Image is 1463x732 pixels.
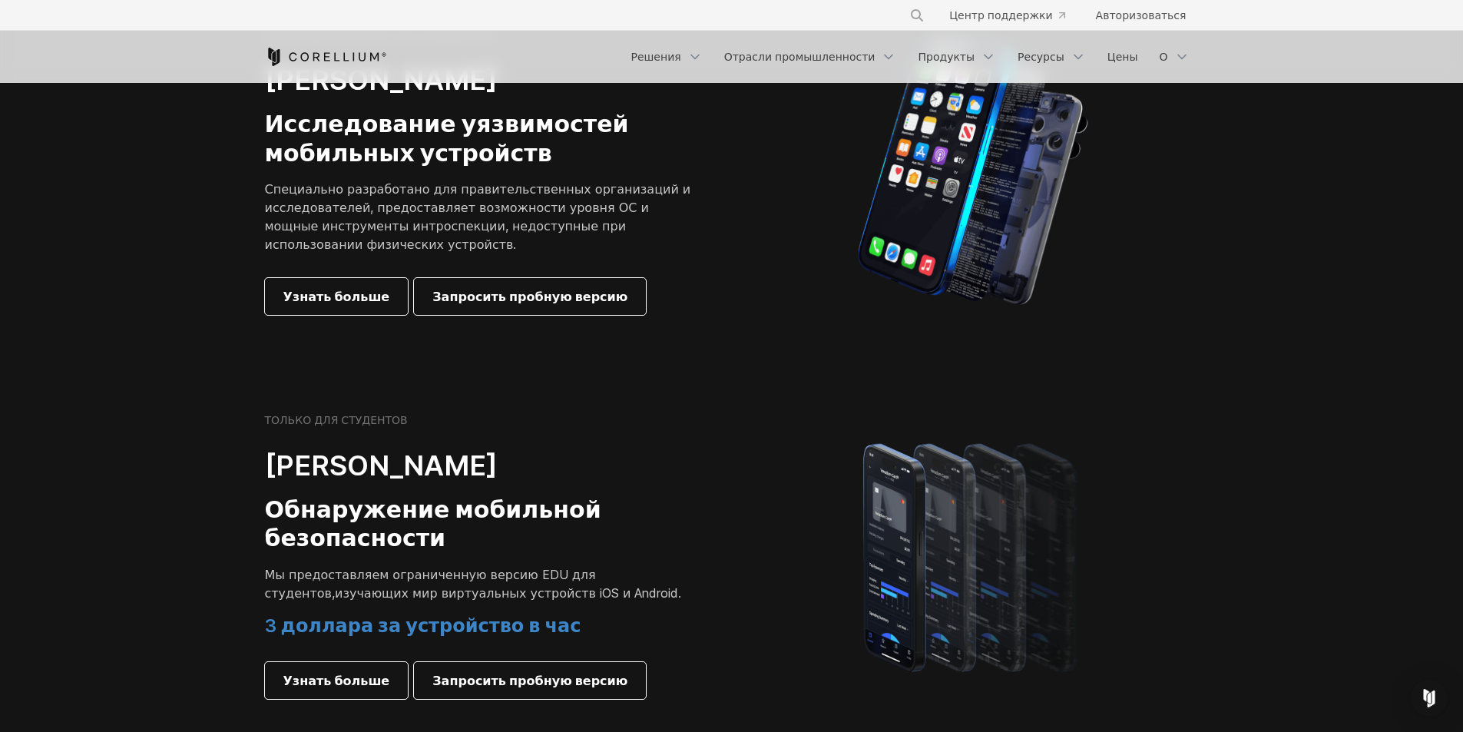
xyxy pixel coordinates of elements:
[1159,50,1167,63] font: О
[622,43,1199,71] div: Меню навигации
[1411,680,1448,717] div: Open Intercom Messenger
[265,48,387,66] a: Кореллиум Дом
[1096,8,1187,22] font: Авторизоваться
[265,662,409,699] a: Узнать больше
[432,673,627,688] font: Запросить пробную версию
[265,614,581,637] font: 3 доллара за устройство в час
[335,585,681,601] font: изучающих мир виртуальных устройств iOS и Android.
[265,278,409,315] a: Узнать больше
[631,50,681,63] font: Решения
[1018,50,1064,63] font: Ресурсы
[432,289,627,304] font: Запросить пробную версию
[283,673,390,688] font: Узнать больше
[1107,50,1138,63] font: Цены
[265,110,629,167] font: Исследование уязвимостей мобильных устройств
[949,8,1052,22] font: Центр поддержки
[265,449,498,482] font: [PERSON_NAME]
[265,413,408,426] font: ТОЛЬКО ДЛЯ СТУДЕНТОВ
[414,662,646,699] a: Запросить пробную версию
[265,181,691,252] font: Специально разработано для правительственных организаций и исследователей, предоставляет возможно...
[918,50,975,63] font: Продукты
[283,289,390,304] font: Узнать больше
[265,495,601,552] font: Обнаружение мобильной безопасности
[903,2,931,29] button: Поиск
[832,422,1113,691] img: Линейка из четырёх моделей iPhone становится всё более градиентной и размытой
[265,567,596,601] font: Мы предоставляем ограниченную версию EDU для студентов,
[857,37,1088,306] img: Модель iPhone разделена на механику, используемую для создания физического устройства.
[724,50,875,63] font: Отрасли промышленности
[414,278,646,315] a: Запросить пробную версию
[891,2,1198,29] div: Меню навигации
